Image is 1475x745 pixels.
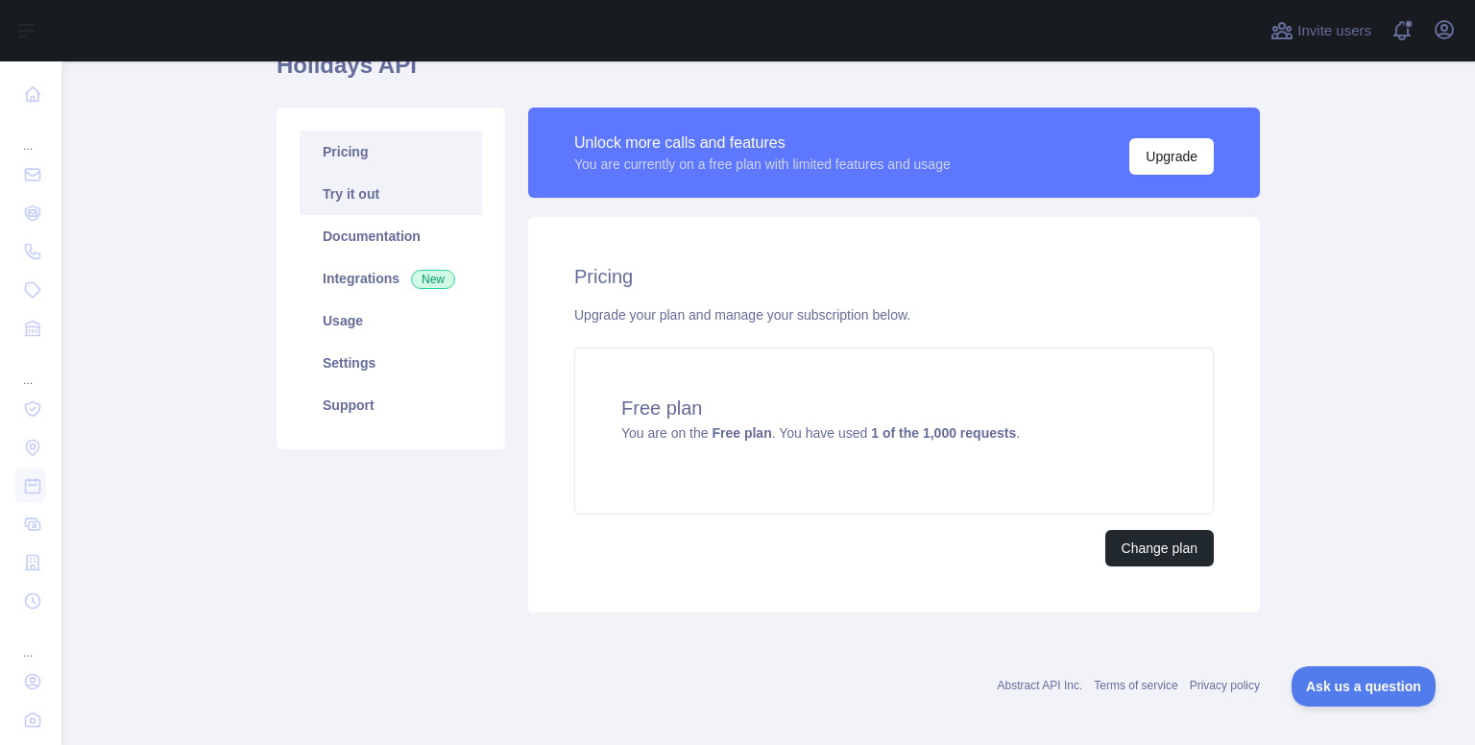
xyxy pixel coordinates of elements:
h1: Holidays API [277,50,1260,96]
div: ... [15,349,46,388]
a: Abstract API Inc. [998,679,1083,692]
span: You are on the . You have used . [621,425,1020,441]
span: Invite users [1297,20,1371,42]
strong: Free plan [712,425,771,441]
a: Pricing [300,131,482,173]
span: New [411,270,455,289]
button: Change plan [1105,530,1214,566]
strong: 1 of the 1,000 requests [871,425,1016,441]
div: Upgrade your plan and manage your subscription below. [574,305,1214,324]
a: Support [300,384,482,426]
div: You are currently on a free plan with limited features and usage [574,155,951,174]
a: Terms of service [1094,679,1177,692]
iframe: Toggle Customer Support [1292,666,1437,707]
div: ... [15,622,46,661]
a: Integrations New [300,257,482,300]
a: Settings [300,342,482,384]
div: ... [15,115,46,154]
div: Unlock more calls and features [574,132,951,155]
button: Upgrade [1129,138,1214,175]
a: Usage [300,300,482,342]
a: Documentation [300,215,482,257]
h4: Free plan [621,395,1167,421]
a: Try it out [300,173,482,215]
button: Invite users [1267,15,1375,46]
h2: Pricing [574,263,1214,290]
a: Privacy policy [1190,679,1260,692]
